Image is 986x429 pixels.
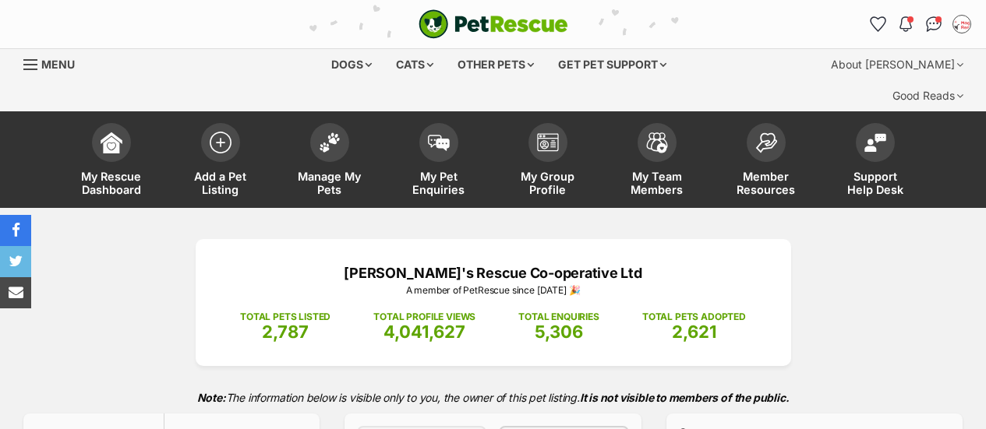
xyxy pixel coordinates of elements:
img: logo-cat-932fe2b9b8326f06289b0f2fb663e598f794de774fb13d1741a6617ecf9a85b4.svg [419,9,568,39]
img: member-resources-icon-8e73f808a243e03378d46382f2149f9095a855e16c252ad45f914b54edf8863c.svg [755,132,777,153]
span: 2,621 [672,322,716,342]
span: My Rescue Dashboard [76,170,147,196]
a: My Rescue Dashboard [57,115,166,208]
span: Manage My Pets [295,170,365,196]
p: [PERSON_NAME]'s Rescue Co-operative Ltd [219,262,768,283]
p: The information below is visible only to you, the owner of this pet listing. [23,382,963,413]
a: Add a Pet Listing [166,115,275,208]
a: My Group Profile [493,115,603,208]
img: Susannah Brown profile pic [954,16,970,32]
a: My Team Members [603,115,712,208]
img: notifications-46538b983faf8c2785f20acdc204bb7945ddae34d4c08c2a6579f10ce5e182be.svg [899,16,912,32]
p: TOTAL PROFILE VIEWS [373,310,475,324]
a: Favourites [865,12,890,37]
span: 5,306 [535,322,583,342]
button: My account [949,12,974,37]
img: pet-enquiries-icon-7e3ad2cf08bfb03b45e93fb7055b45f3efa6380592205ae92323e6603595dc1f.svg [428,135,450,152]
span: My Group Profile [513,170,583,196]
a: Manage My Pets [275,115,384,208]
div: Other pets [447,49,545,80]
strong: It is not visible to members of the public. [580,391,790,404]
a: My Pet Enquiries [384,115,493,208]
div: Get pet support [547,49,677,80]
div: Cats [385,49,444,80]
span: Menu [41,58,75,71]
img: group-profile-icon-3fa3cf56718a62981997c0bc7e787c4b2cf8bcc04b72c1350f741eb67cf2f40e.svg [537,133,559,152]
a: Support Help Desk [821,115,930,208]
p: TOTAL PETS LISTED [240,310,330,324]
img: chat-41dd97257d64d25036548639549fe6c8038ab92f7586957e7f3b1b290dea8141.svg [926,16,942,32]
span: Add a Pet Listing [186,170,256,196]
button: Notifications [893,12,918,37]
div: Dogs [320,49,383,80]
a: Menu [23,49,86,77]
span: 2,787 [262,322,309,342]
img: help-desk-icon-fdf02630f3aa405de69fd3d07c3f3aa587a6932b1a1747fa1d2bba05be0121f9.svg [864,133,886,152]
img: manage-my-pets-icon-02211641906a0b7f246fdf0571729dbe1e7629f14944591b6c1af311fb30b64b.svg [319,132,341,153]
p: TOTAL ENQUIRIES [518,310,599,324]
a: Conversations [921,12,946,37]
ul: Account quick links [865,12,974,37]
div: Good Reads [882,80,974,111]
span: Member Resources [731,170,801,196]
img: dashboard-icon-eb2f2d2d3e046f16d808141f083e7271f6b2e854fb5c12c21221c1fb7104beca.svg [101,132,122,153]
a: Member Resources [712,115,821,208]
strong: Note: [197,391,226,404]
span: My Team Members [622,170,692,196]
a: PetRescue [419,9,568,39]
span: Support Help Desk [840,170,910,196]
img: team-members-icon-5396bd8760b3fe7c0b43da4ab00e1e3bb1a5d9ba89233759b79545d2d3fc5d0d.svg [646,132,668,153]
div: About [PERSON_NAME] [820,49,974,80]
p: A member of PetRescue since [DATE] 🎉 [219,283,768,297]
span: My Pet Enquiries [404,170,474,196]
img: add-pet-listing-icon-0afa8454b4691262ce3f59096e99ab1cd57d4a30225e0717b998d2c9b9846f56.svg [210,132,231,153]
span: 4,041,627 [383,322,465,342]
p: TOTAL PETS ADOPTED [642,310,746,324]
